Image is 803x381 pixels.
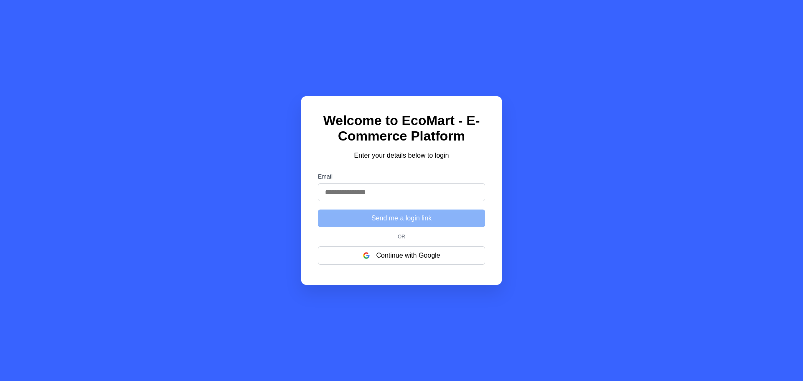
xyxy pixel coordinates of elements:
img: google logo [363,252,370,259]
button: Send me a login link [318,210,485,227]
p: Enter your details below to login [318,151,485,161]
h1: Welcome to EcoMart - E-Commerce Platform [318,113,485,144]
label: Email [318,173,485,180]
span: Or [394,234,409,240]
button: Continue with Google [318,246,485,265]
